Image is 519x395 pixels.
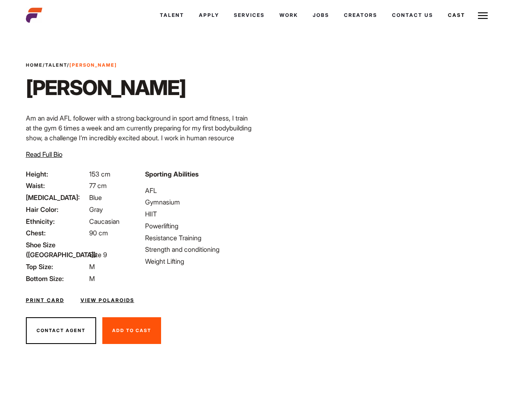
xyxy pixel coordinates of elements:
[89,229,108,237] span: 90 cm
[26,216,88,226] span: Ethnicity:
[81,297,134,304] a: View Polaroids
[89,217,120,225] span: Caucasian
[26,113,255,192] p: Am an avid AFL follower with a strong background in sport amd fitness, I train at the gym 6 times...
[26,240,88,260] span: Shoe Size ([GEOGRAPHIC_DATA]):
[102,317,161,344] button: Add To Cast
[337,4,385,26] a: Creators
[145,233,254,243] li: Resistance Training
[145,186,254,195] li: AFL
[89,263,95,271] span: M
[152,4,191,26] a: Talent
[305,4,337,26] a: Jobs
[26,7,42,23] img: cropped-aefm-brand-fav-22-square.png
[26,317,96,344] button: Contact Agent
[26,204,88,214] span: Hair Color:
[272,4,305,26] a: Work
[226,4,272,26] a: Services
[26,62,43,68] a: Home
[26,149,62,159] button: Read Full Bio
[26,297,64,304] a: Print Card
[145,209,254,219] li: HIIT
[26,228,88,238] span: Chest:
[26,150,62,158] span: Read Full Bio
[26,193,88,202] span: [MEDICAL_DATA]:
[145,197,254,207] li: Gymnasium
[89,251,107,259] span: Size 9
[26,274,88,283] span: Bottom Size:
[385,4,441,26] a: Contact Us
[89,274,95,283] span: M
[145,170,198,178] strong: Sporting Abilities
[26,62,117,69] span: / /
[441,4,473,26] a: Cast
[89,181,107,190] span: 77 cm
[145,256,254,266] li: Weight Lifting
[26,75,186,100] h1: [PERSON_NAME]
[69,62,117,68] strong: [PERSON_NAME]
[26,181,88,191] span: Waist:
[45,62,67,68] a: Talent
[26,262,88,272] span: Top Size:
[191,4,226,26] a: Apply
[145,221,254,231] li: Powerlifting
[89,170,111,178] span: 153 cm
[26,169,88,179] span: Height:
[89,193,102,202] span: Blue
[89,205,103,214] span: Gray
[145,244,254,254] li: Strength and conditioning
[478,11,488,21] img: Burger icon
[112,328,151,333] span: Add To Cast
